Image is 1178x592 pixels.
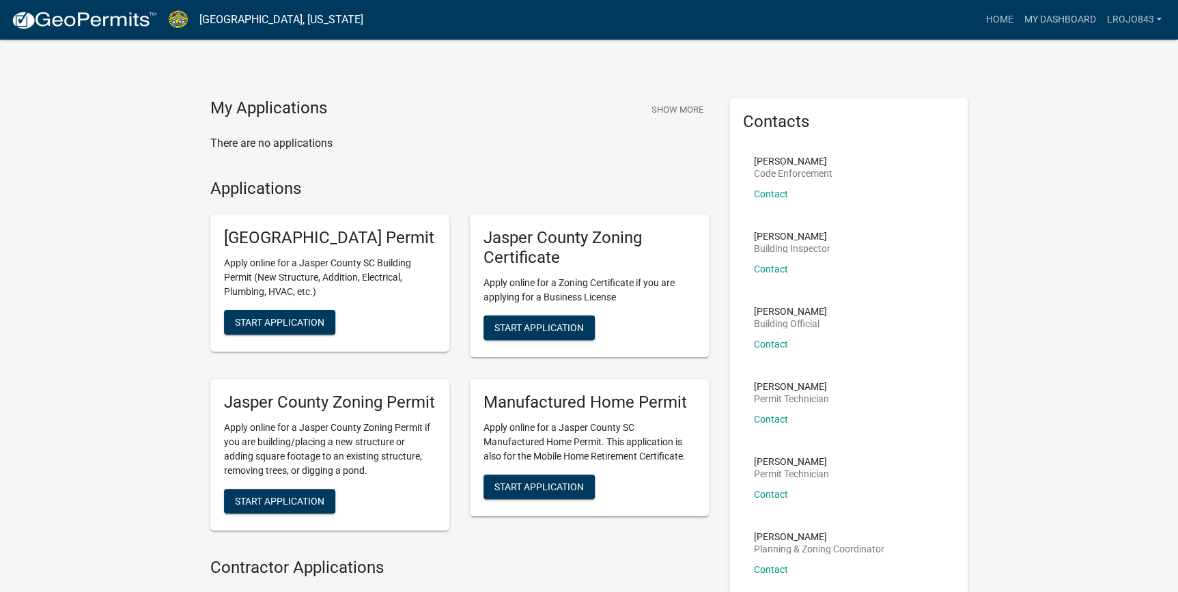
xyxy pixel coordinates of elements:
a: [GEOGRAPHIC_DATA], [US_STATE] [199,8,363,31]
button: Start Application [483,475,595,499]
button: Start Application [224,310,335,335]
a: My Dashboard [1018,7,1101,33]
h4: My Applications [210,98,327,119]
span: Start Application [494,481,584,492]
a: Contact [754,414,788,425]
p: [PERSON_NAME] [754,382,829,391]
button: Start Application [483,315,595,340]
h5: Jasper County Zoning Permit [224,393,436,412]
p: [PERSON_NAME] [754,307,827,316]
a: Contact [754,564,788,575]
p: Permit Technician [754,394,829,404]
a: Home [980,7,1018,33]
h4: Applications [210,179,709,199]
a: Contact [754,339,788,350]
p: Code Enforcement [754,169,832,178]
p: Permit Technician [754,469,829,479]
wm-workflow-list-section: Applications [210,179,709,541]
h4: Contractor Applications [210,558,709,578]
p: Apply online for a Jasper County SC Building Permit (New Structure, Addition, Electrical, Plumbin... [224,256,436,299]
p: [PERSON_NAME] [754,156,832,166]
p: Apply online for a Jasper County SC Manufactured Home Permit. This application is also for the Mo... [483,421,695,464]
button: Start Application [224,489,335,513]
span: Start Application [494,322,584,333]
h5: [GEOGRAPHIC_DATA] Permit [224,228,436,248]
p: Building Inspector [754,244,830,253]
p: Building Official [754,319,827,328]
p: [PERSON_NAME] [754,457,829,466]
h5: Manufactured Home Permit [483,393,695,412]
a: Contact [754,188,788,199]
p: There are no applications [210,135,709,152]
a: Contact [754,264,788,274]
img: Jasper County, South Carolina [168,10,188,29]
span: Start Application [235,495,324,506]
button: Show More [646,98,709,121]
a: Contact [754,489,788,500]
p: Apply online for a Jasper County Zoning Permit if you are building/placing a new structure or add... [224,421,436,478]
a: lrojo843 [1101,7,1167,33]
h5: Contacts [743,112,955,132]
p: Planning & Zoning Coordinator [754,544,884,554]
p: [PERSON_NAME] [754,532,884,541]
p: [PERSON_NAME] [754,231,830,241]
span: Start Application [235,317,324,328]
p: Apply online for a Zoning Certificate if you are applying for a Business License [483,276,695,305]
h5: Jasper County Zoning Certificate [483,228,695,268]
